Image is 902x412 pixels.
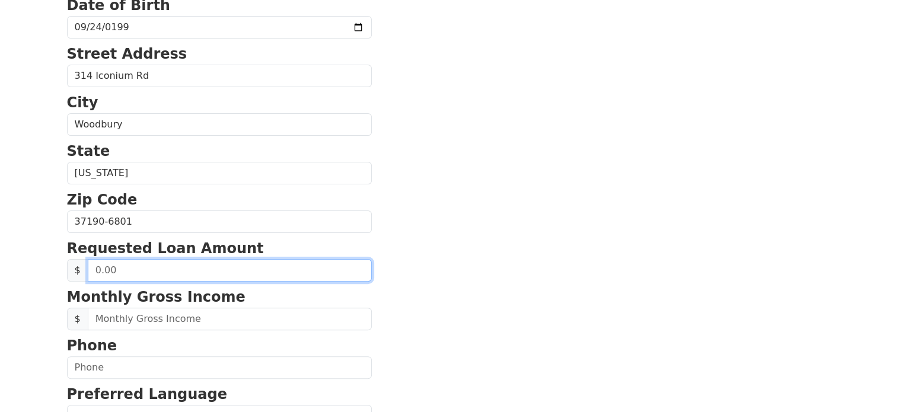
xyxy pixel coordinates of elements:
input: Phone [67,356,372,379]
input: Monthly Gross Income [88,308,372,330]
strong: State [67,143,110,159]
input: City [67,113,372,136]
input: Zip Code [67,210,372,233]
strong: Requested Loan Amount [67,240,264,257]
strong: Zip Code [67,191,138,208]
input: Street Address [67,65,372,87]
strong: Preferred Language [67,386,227,403]
p: Monthly Gross Income [67,286,372,308]
strong: Phone [67,337,117,354]
strong: Street Address [67,46,187,62]
span: $ [67,308,88,330]
span: $ [67,259,88,282]
strong: City [67,94,98,111]
input: 0.00 [88,259,372,282]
